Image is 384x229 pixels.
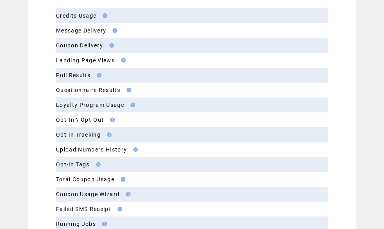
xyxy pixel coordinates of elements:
[131,147,138,152] img: help.gif
[94,73,101,78] img: help.gif
[56,191,120,197] a: Coupon Usage Wizard
[115,207,122,211] img: help.gif
[119,58,126,63] img: help.gif
[118,177,125,182] img: help.gif
[56,176,114,182] a: Total Coupon Usage
[56,221,96,227] a: Running Jobs
[56,146,127,153] a: Upload Numbers History
[56,102,124,108] a: Loyalty Program Usage
[56,117,104,123] a: Opt-In \ Opt-Out
[56,132,101,138] a: Opt-in Tracking
[56,161,90,168] a: Opt-in Tags
[56,42,103,49] a: Coupon Delivery
[56,72,91,78] a: Poll Results
[56,13,96,19] a: Credits Usage
[124,88,131,92] img: help.gif
[56,87,120,93] a: Questionnaire Results
[56,206,111,212] a: Failed SMS Receipt
[128,103,135,107] img: help.gif
[94,162,101,167] img: help.gif
[110,28,117,33] img: help.gif
[56,27,106,34] a: Message Delivery
[123,192,130,197] img: help.gif
[56,57,115,63] a: Landing Page Views
[107,43,114,48] img: help.gif
[100,13,107,18] img: help.gif
[105,132,112,137] img: help.gif
[100,222,107,226] img: help.gif
[108,117,115,122] img: help.gif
